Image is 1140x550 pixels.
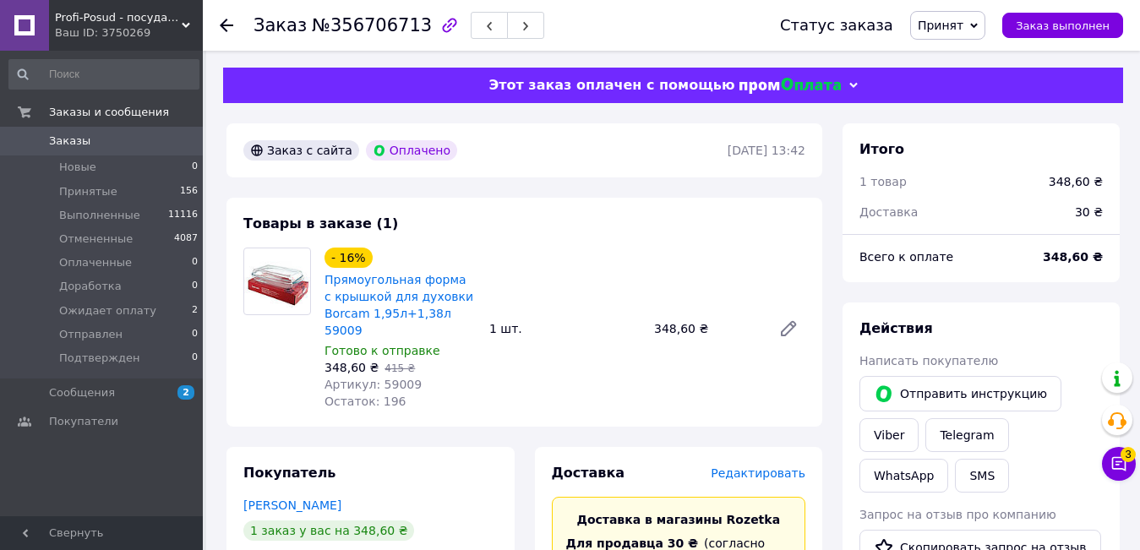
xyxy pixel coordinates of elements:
span: Заказы [49,133,90,149]
span: 156 [180,184,198,199]
span: 2 [192,303,198,319]
a: [PERSON_NAME] [243,498,341,512]
span: Готово к отправке [325,344,440,357]
div: 1 заказ у вас на 348,60 ₴ [243,520,414,541]
span: Заказ выполнен [1016,19,1110,32]
a: WhatsApp [859,459,948,493]
span: Редактировать [711,466,805,480]
input: Поиск [8,59,199,90]
span: №356706713 [312,15,432,35]
a: Viber [859,418,919,452]
span: Заказы и сообщения [49,105,169,120]
span: Profi-Posud - посуда для вашего дома [55,10,182,25]
a: Редактировать [772,312,805,346]
div: Ваш ID: 3750269 [55,25,203,41]
div: 30 ₴ [1065,193,1113,231]
div: Оплачено [366,140,457,161]
span: Доставка в магазины Rozetka [576,513,780,526]
span: Остаток: 196 [325,395,406,408]
div: 348,60 ₴ [1049,173,1103,190]
img: Прямоугольная форма с крышкой для духовки Borcam 1,95л+1,38л 59009 [244,256,310,308]
span: Отправлен [59,327,123,342]
span: Новые [59,160,96,175]
div: Заказ с сайта [243,140,359,161]
span: Оплаченные [59,255,132,270]
div: Вернуться назад [220,17,233,34]
span: Выполненные [59,208,140,223]
span: Ожидает оплату [59,303,156,319]
span: Написать покупателю [859,354,998,368]
span: 348,60 ₴ [325,361,379,374]
span: Всего к оплате [859,250,953,264]
a: Telegram [925,418,1008,452]
time: [DATE] 13:42 [728,144,805,157]
span: Запрос на отзыв про компанию [859,508,1056,521]
button: Заказ выполнен [1002,13,1123,38]
span: Покупатели [49,414,118,429]
img: evopay logo [739,78,841,94]
span: Действия [859,320,933,336]
span: Доставка [552,465,625,481]
span: 0 [192,255,198,270]
span: 1 товар [859,175,907,188]
span: Этот заказ оплачен с помощью [488,77,734,93]
span: 0 [192,279,198,294]
span: Сообщения [49,385,115,400]
span: Подтвержден [59,351,139,366]
span: Отмененные [59,231,133,247]
button: SMS [955,459,1009,493]
span: 3 [1121,447,1136,462]
span: 0 [192,327,198,342]
span: 2 [177,385,194,400]
div: Статус заказа [780,17,893,34]
b: 348,60 ₴ [1043,250,1103,264]
span: Для продавца 30 ₴ [566,536,699,550]
span: 4087 [174,231,198,247]
span: 0 [192,160,198,175]
div: - 16% [325,248,373,268]
span: Доработка [59,279,122,294]
button: Чат с покупателем3 [1102,447,1136,481]
div: 348,60 ₴ [647,317,765,340]
span: 11116 [168,208,198,223]
span: Заказ [254,15,307,35]
div: 1 шт. [483,317,647,340]
span: Принятые [59,184,117,199]
a: Прямоугольная форма с крышкой для духовки Borcam 1,95л+1,38л 59009 [325,273,473,337]
span: Артикул: 59009 [325,378,422,391]
span: Доставка [859,205,918,219]
span: Товары в заказе (1) [243,215,398,231]
span: Итого [859,141,904,157]
span: 415 ₴ [385,362,415,374]
button: Отправить инструкцию [859,376,1061,411]
span: Принят [918,19,963,32]
span: Покупатель [243,465,335,481]
span: 0 [192,351,198,366]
